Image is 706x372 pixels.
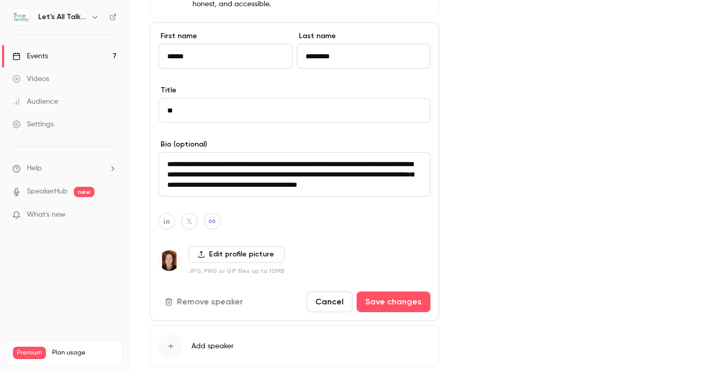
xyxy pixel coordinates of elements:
[52,349,116,357] span: Plan usage
[38,12,87,22] h6: Let's All Talk Fertility Live
[27,163,42,174] span: Help
[307,292,352,312] button: Cancel
[357,292,430,312] button: Save changes
[12,163,117,174] li: help-dropdown-opener
[188,267,285,275] p: JPG, PNG or GIF files up to 10MB
[27,209,66,220] span: What's new
[191,341,234,351] span: Add speaker
[13,347,46,359] span: Premium
[158,139,430,150] label: Bio (optional)
[158,31,293,41] label: First name
[158,292,251,312] button: Remove speaker
[12,51,48,61] div: Events
[27,186,68,197] a: SpeakerHub
[12,74,49,84] div: Videos
[158,85,430,95] label: Title
[13,9,29,25] img: Let's All Talk Fertility Live
[150,325,439,367] button: Add speaker
[12,119,54,130] div: Settings
[297,31,431,41] label: Last name
[12,96,58,107] div: Audience
[159,250,180,271] img: Tracey Sainsbury
[188,246,285,263] label: Edit profile picture
[104,211,117,220] iframe: Noticeable Trigger
[74,187,94,197] span: new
